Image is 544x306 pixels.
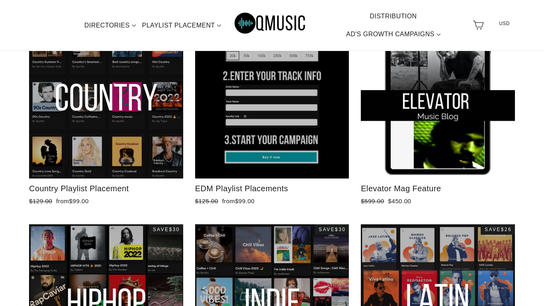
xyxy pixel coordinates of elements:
[489,18,520,29] span: USD
[139,16,224,35] a: PLAYLIST PLACEMENT
[72,2,470,49] div: Primary
[335,227,346,232] span: $30
[195,198,218,204] span: $125.00
[29,24,183,208] a: Country Playlist Placement $129.00 from$99.00
[235,198,254,204] span: $99.00
[501,227,512,232] span: $26
[361,182,515,194] div: Elevator Mag Feature
[361,198,384,204] span: $599.00
[343,25,443,43] a: AD'S GROWTH CAMPAIGNS
[81,16,139,35] a: DIRECTORIES
[235,7,306,43] img: Q Music Promotions
[149,224,183,235] div: Save
[69,198,88,204] span: $99.00
[195,182,349,194] div: EDM Playlist Placements
[367,7,420,25] a: DISTRIBUTION
[388,198,411,204] span: $450.00
[29,198,52,204] span: $129.00
[56,198,89,204] span: from
[361,24,515,208] a: Elevator Mag Feature $599.00 $450.00
[481,224,515,235] div: Save
[169,227,180,232] span: $30
[222,198,255,204] span: from
[29,182,183,194] div: Country Playlist Placement
[195,24,349,208] a: EDM Playlist Placements $125.00 from$99.00
[315,224,349,235] div: Save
